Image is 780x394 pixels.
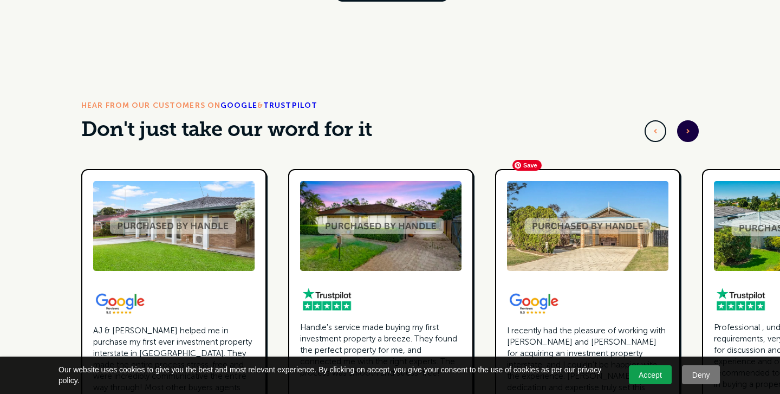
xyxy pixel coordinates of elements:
a: TRUSTPILOT [263,101,317,110]
p: Handle's service made buying my first investment property a breeze. They found the perfect proper... [300,322,461,379]
a: Accept [629,365,672,384]
div: next slide [677,120,699,142]
div: previous slide [645,120,666,142]
h3: Don't just take our word for it [81,119,699,144]
span: Save [512,160,542,171]
span: Our website uses cookies to give you the best and most relevant experience. By clicking on accept... [58,364,614,386]
div: HEAR FROM OUR CUSTOMERS ON & [81,99,699,112]
a: Deny [682,365,720,384]
a: GOOGLE [220,101,257,110]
